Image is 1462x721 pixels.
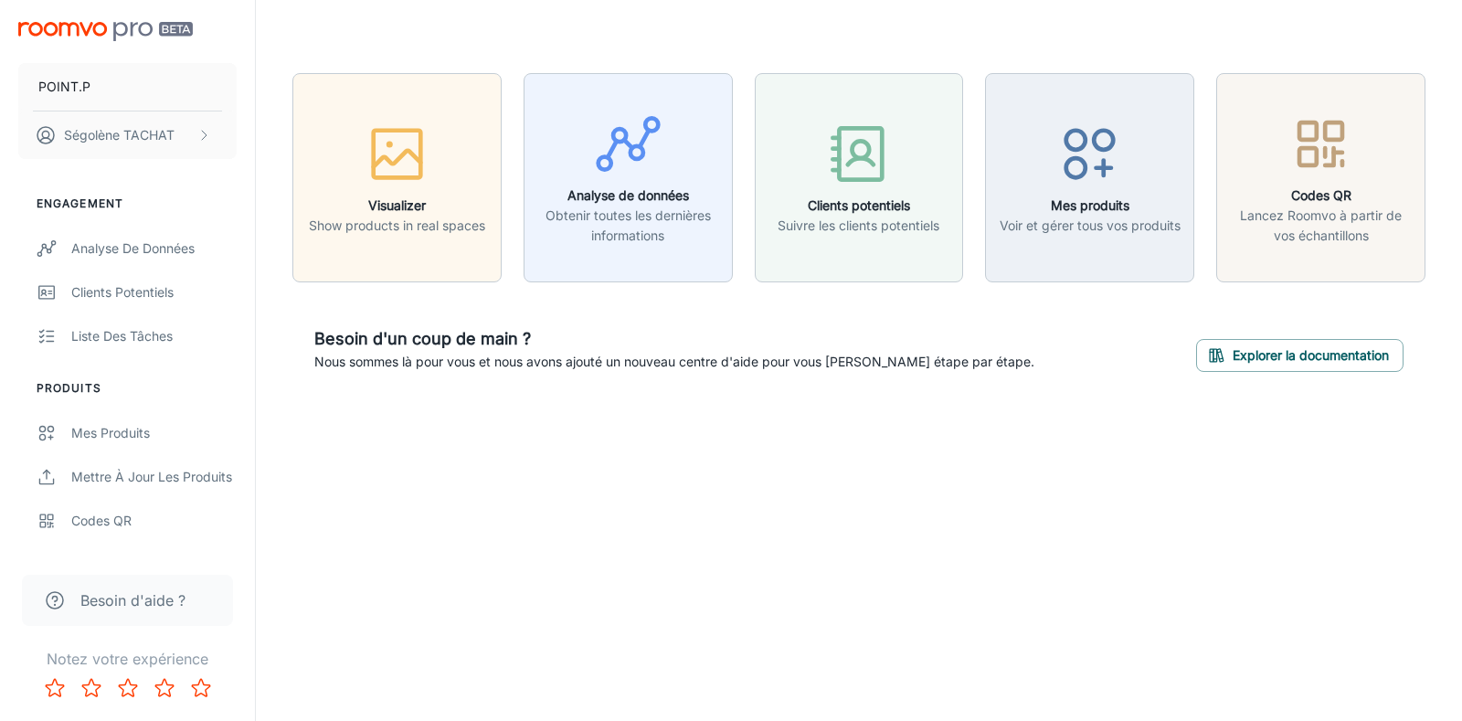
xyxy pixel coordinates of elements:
[535,186,721,206] h6: Analyse de données
[778,196,939,216] h6: Clients potentiels
[985,167,1194,186] a: Mes produitsVoir et gérer tous vos produits
[1196,339,1404,372] button: Explorer la documentation
[755,167,964,186] a: Clients potentielsSuivre les clients potentiels
[985,73,1194,282] button: Mes produitsVoir et gérer tous vos produits
[18,63,237,111] button: POINT.P
[309,216,485,236] p: Show products in real spaces
[1000,196,1181,216] h6: Mes produits
[1000,216,1181,236] p: Voir et gérer tous vos produits
[71,423,237,443] div: Mes produits
[778,216,939,236] p: Suivre les clients potentiels
[71,239,237,259] div: Analyse de données
[524,167,733,186] a: Analyse de donnéesObtenir toutes les dernières informations
[535,206,721,246] p: Obtenir toutes les dernières informations
[18,111,237,159] button: Ségolène TACHAT
[71,282,237,302] div: Clients potentiels
[1228,186,1414,206] h6: Codes QR
[524,73,733,282] button: Analyse de donnéesObtenir toutes les dernières informations
[1216,73,1425,282] button: Codes QRLancez Roomvo à partir de vos échantillons
[755,73,964,282] button: Clients potentielsSuivre les clients potentiels
[64,125,175,145] p: Ségolène TACHAT
[38,77,90,97] p: POINT.P
[314,352,1034,372] p: Nous sommes là pour vous et nous avons ajouté un nouveau centre d'aide pour vous [PERSON_NAME] ét...
[309,196,485,216] h6: Visualizer
[292,73,502,282] button: VisualizerShow products in real spaces
[1228,206,1414,246] p: Lancez Roomvo à partir de vos échantillons
[1216,167,1425,186] a: Codes QRLancez Roomvo à partir de vos échantillons
[18,22,193,41] img: Roomvo PRO Beta
[314,326,1034,352] h6: Besoin d'un coup de main ?
[71,326,237,346] div: Liste des tâches
[1196,345,1404,363] a: Explorer la documentation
